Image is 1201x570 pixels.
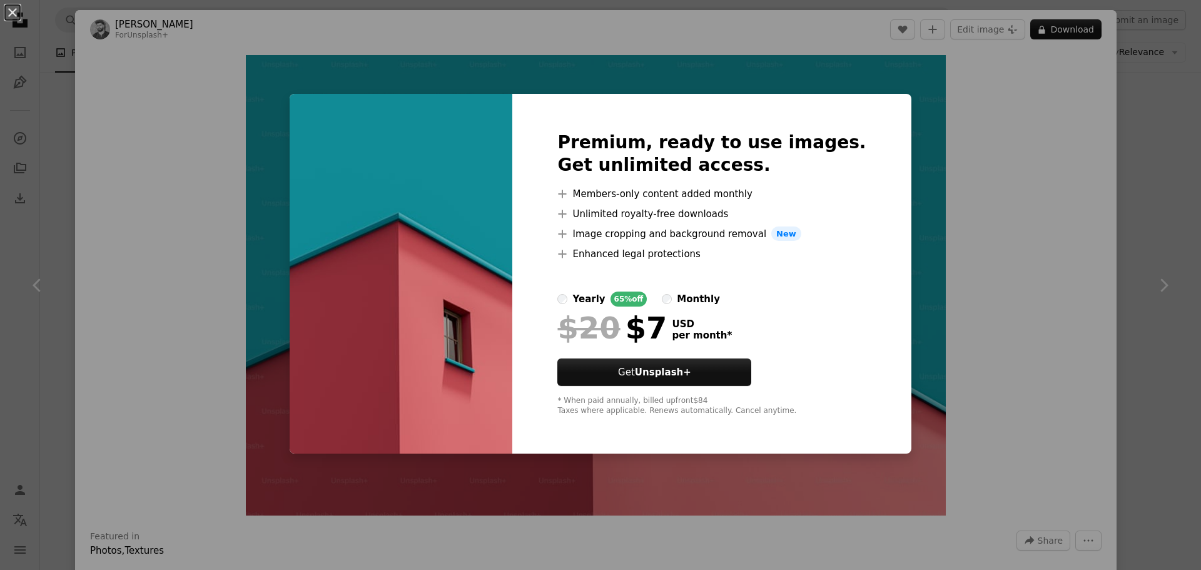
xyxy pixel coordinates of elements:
span: USD [672,318,732,330]
div: yearly [572,292,605,307]
button: GetUnsplash+ [557,359,751,386]
div: $7 [557,312,667,344]
li: Enhanced legal protections [557,247,866,262]
span: per month * [672,330,732,341]
div: 65% off [611,292,647,307]
input: yearly65%off [557,294,567,304]
li: Image cropping and background removal [557,226,866,242]
img: premium_photo-1709845508698-bf38dc0f3751 [290,94,512,454]
div: monthly [677,292,720,307]
span: New [771,226,801,242]
li: Unlimited royalty-free downloads [557,206,866,221]
span: $20 [557,312,620,344]
h2: Premium, ready to use images. Get unlimited access. [557,131,866,176]
li: Members-only content added monthly [557,186,866,201]
div: * When paid annually, billed upfront $84 Taxes where applicable. Renews automatically. Cancel any... [557,396,866,416]
input: monthly [662,294,672,304]
strong: Unsplash+ [635,367,691,378]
